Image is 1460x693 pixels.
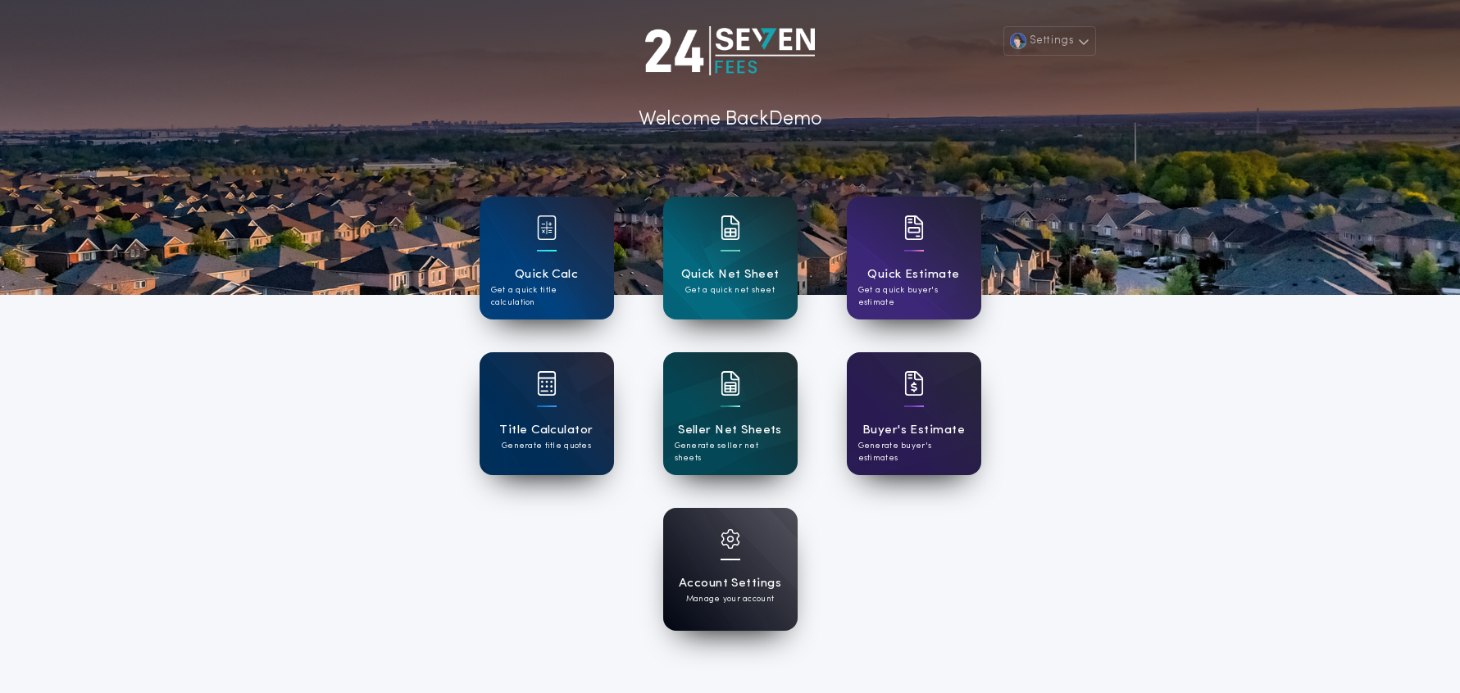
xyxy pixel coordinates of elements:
p: Generate buyer's estimates [858,440,970,464]
button: Settings [1003,26,1095,56]
img: card icon [721,371,740,396]
a: card iconQuick EstimateGet a quick buyer's estimate [847,197,981,319]
p: Generate title quotes [502,440,591,452]
a: card iconQuick CalcGet a quick title calculation [480,197,614,319]
a: card iconSeller Net SheetsGenerate seller net sheets [663,352,798,475]
img: user avatar [1010,33,1026,49]
img: card icon [904,371,924,396]
img: account-logo [645,26,816,75]
p: Manage your account [686,593,774,605]
h1: Account Settings [679,574,781,593]
h1: Quick Estimate [867,265,960,284]
img: card icon [537,215,557,240]
h1: Quick Net Sheet [681,265,780,284]
img: card icon [721,215,740,240]
a: card iconTitle CalculatorGenerate title quotes [480,352,614,475]
img: card icon [904,215,924,240]
h1: Title Calculator [499,421,593,440]
a: card iconBuyer's EstimateGenerate buyer's estimates [847,352,981,475]
p: Get a quick title calculation [491,284,603,309]
a: card iconQuick Net SheetGet a quick net sheet [663,197,798,319]
p: Welcome Back Demo [639,105,822,134]
h1: Quick Calc [515,265,579,284]
h1: Buyer's Estimate [862,421,965,440]
img: card icon [537,371,557,396]
img: card icon [721,529,740,549]
p: Get a quick buyer's estimate [858,284,970,309]
p: Generate seller net sheets [675,440,786,464]
p: Get a quick net sheet [685,284,775,297]
h1: Seller Net Sheets [678,421,782,440]
a: card iconAccount SettingsManage your account [663,508,798,631]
